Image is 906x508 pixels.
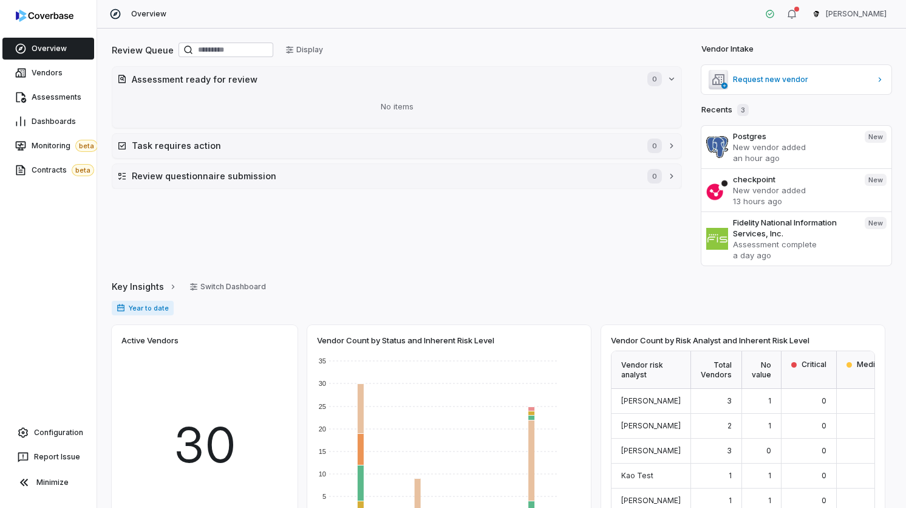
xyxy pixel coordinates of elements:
[34,452,80,462] span: Report Issue
[182,278,273,296] button: Switch Dashboard
[2,111,94,132] a: Dashboards
[112,67,681,91] button: Assessment ready for review0
[319,380,326,387] text: 30
[72,164,94,176] span: beta
[32,164,94,176] span: Contracts
[727,396,732,405] span: 3
[766,446,771,455] span: 0
[811,9,821,19] img: Gus Cuddy avatar
[733,250,855,261] p: a day ago
[75,140,98,152] span: beta
[112,44,174,57] h2: Review Queue
[322,493,326,500] text: 5
[5,446,92,468] button: Report Issue
[317,335,494,346] span: Vendor Count by Status and Inherent Risk Level
[621,396,681,405] span: [PERSON_NAME]
[112,134,681,158] button: Task requires action0
[865,131,887,143] span: New
[131,9,166,19] span: Overview
[34,428,83,438] span: Configuration
[2,135,94,157] a: Monitoringbeta
[701,211,891,266] a: Fidelity National Information Services, Inc.Assessment completea day agoNew
[701,65,891,94] a: Request new vendor
[647,139,662,153] span: 0
[691,351,742,389] div: Total Vendors
[319,448,326,455] text: 15
[727,421,732,430] span: 2
[112,274,177,300] a: Key Insights
[727,446,732,455] span: 3
[733,217,855,239] h3: Fidelity National Information Services, Inc.
[701,43,754,55] h2: Vendor Intake
[32,92,81,102] span: Assessments
[621,496,681,505] span: [PERSON_NAME]
[32,140,98,152] span: Monitoring
[701,126,891,168] a: PostgresNew vendor addedan hour agoNew
[768,396,771,405] span: 1
[733,75,871,84] span: Request new vendor
[16,10,73,22] img: logo-D7KZi-bG.svg
[822,396,826,405] span: 0
[32,44,67,53] span: Overview
[768,496,771,505] span: 1
[2,62,94,84] a: Vendors
[621,471,653,480] span: Kao Test
[822,446,826,455] span: 0
[621,421,681,430] span: [PERSON_NAME]
[32,117,76,126] span: Dashboards
[121,335,179,346] span: Active Vendors
[108,274,181,300] button: Key Insights
[174,408,236,481] span: 30
[804,5,894,23] button: Gus Cuddy avatar[PERSON_NAME]
[802,360,826,369] span: Critical
[647,72,662,86] span: 0
[5,422,92,444] a: Configuration
[733,174,855,185] h3: checkpoint
[826,9,887,19] span: [PERSON_NAME]
[822,496,826,505] span: 0
[857,360,886,369] span: Medium
[822,471,826,480] span: 0
[117,304,125,312] svg: Date range for report
[733,185,855,196] p: New vendor added
[132,170,635,182] h2: Review questionnaire submission
[5,470,92,495] button: Minimize
[36,478,69,487] span: Minimize
[2,38,94,60] a: Overview
[132,139,635,152] h2: Task requires action
[319,425,326,433] text: 20
[729,471,732,480] span: 1
[701,104,749,116] h2: Recents
[319,403,326,410] text: 25
[112,164,681,188] button: Review questionnaire submission0
[319,357,326,365] text: 35
[737,104,749,116] span: 3
[112,280,164,293] span: Key Insights
[729,496,732,505] span: 1
[132,73,635,86] h2: Assessment ready for review
[319,470,326,478] text: 10
[2,159,94,181] a: Contractsbeta
[733,196,855,207] p: 13 hours ago
[733,142,855,153] p: New vendor added
[278,41,330,59] button: Display
[647,169,662,184] span: 0
[621,446,681,455] span: [PERSON_NAME]
[117,91,676,123] div: No items
[32,68,63,78] span: Vendors
[733,153,855,163] p: an hour ago
[768,421,771,430] span: 1
[611,351,691,389] div: Vendor risk analyst
[2,86,94,108] a: Assessments
[865,217,887,229] span: New
[768,471,771,480] span: 1
[865,174,887,186] span: New
[733,239,855,250] p: Assessment complete
[742,351,782,389] div: No value
[733,131,855,142] h3: Postgres
[701,168,891,211] a: checkpointNew vendor added13 hours agoNew
[822,421,826,430] span: 0
[112,301,174,315] span: Year to date
[611,335,809,346] span: Vendor Count by Risk Analyst and Inherent Risk Level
